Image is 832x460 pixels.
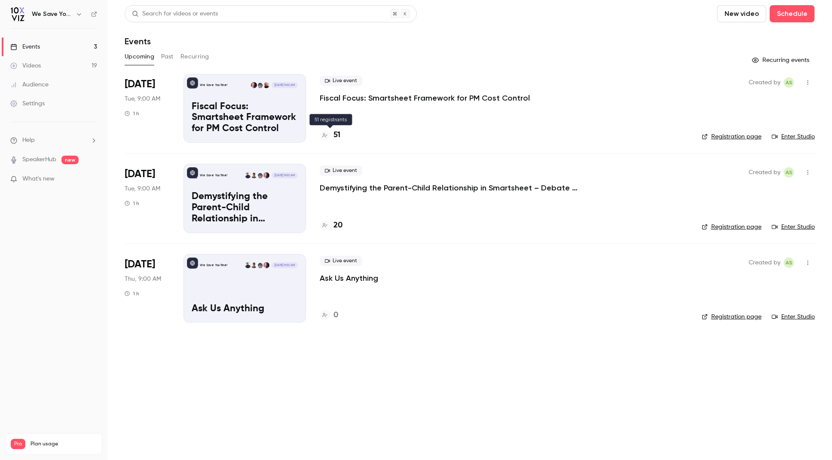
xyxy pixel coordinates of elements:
p: Videos [11,449,27,457]
p: / 150 [80,449,97,457]
span: Live event [320,166,362,176]
a: Demystifying the Parent-Child Relationship in Smartsheet – Debate at the Dinner Table [320,183,578,193]
span: [DATE] [125,167,155,181]
p: We Save You Time! [200,173,227,178]
img: Ayelet Weiner [251,262,257,268]
img: Dansong Wang [257,262,263,268]
span: Pro [11,439,25,449]
span: AS [786,167,792,178]
a: 20 [320,220,343,231]
h4: 51 [333,129,340,141]
div: Settings [10,99,45,108]
span: AS [786,77,792,88]
li: help-dropdown-opener [10,136,97,145]
p: Fiscal Focus: Smartsheet Framework for PM Cost Control [192,101,298,135]
span: Created by [749,258,780,268]
img: Ayelet Weiner [251,172,257,178]
button: Recurring events [748,53,815,67]
span: Created by [749,167,780,178]
span: [DATE] 9:00 AM [272,82,297,88]
span: Help [22,136,35,145]
span: [DATE] 9:00 AM [272,262,297,268]
span: Plan usage [31,441,97,448]
span: Ashley Sage [784,258,794,268]
a: 0 [320,310,338,321]
div: Search for videos or events [132,9,218,18]
div: Events [10,43,40,51]
span: Created by [749,77,780,88]
a: Fiscal Focus: Smartsheet Framework for PM Cost ControlWe Save You Time!Paul NewcomeDansong WangJe... [184,74,306,143]
button: Recurring [180,50,209,64]
span: [DATE] [125,258,155,271]
span: [DATE] [125,77,155,91]
div: 1 h [125,200,139,207]
a: Enter Studio [772,132,815,141]
p: Ask Us Anything [192,304,298,315]
p: We Save You Time! [200,263,227,267]
div: Aug 12 Tue, 9:00 AM (America/Denver) [125,74,170,143]
span: 19 [80,451,85,456]
img: Dustin Wise [245,172,251,178]
img: Jennifer Jones [251,82,257,88]
span: AS [786,258,792,268]
a: Registration page [702,313,762,321]
span: Tue, 9:00 AM [125,184,160,193]
p: Demystifying the Parent-Child Relationship in Smartsheet – Debate at the Dinner Table [192,191,298,224]
img: Jennifer Jones [263,172,269,178]
span: Live event [320,256,362,266]
div: Videos [10,61,41,70]
span: new [61,156,79,164]
img: Jennifer Jones [263,262,269,268]
div: Aug 21 Thu, 9:00 AM (America/Denver) [125,254,170,323]
button: Past [161,50,174,64]
a: Enter Studio [772,223,815,231]
h1: Events [125,36,151,46]
a: Registration page [702,132,762,141]
span: Thu, 9:00 AM [125,275,161,283]
img: Dansong Wang [257,82,263,88]
img: Dustin Wise [245,262,251,268]
button: New video [717,5,766,22]
span: Tue, 9:00 AM [125,95,160,103]
a: Demystifying the Parent-Child Relationship in Smartsheet – Debate at the Dinner Table We Save You... [184,164,306,233]
span: [DATE] 9:00 AM [272,172,297,178]
div: 1 h [125,290,139,297]
img: Dansong Wang [257,172,263,178]
img: Paul Newcome [263,82,269,88]
a: SpeakerHub [22,155,56,164]
h4: 20 [333,220,343,231]
div: Aug 19 Tue, 9:00 AM (America/Denver) [125,164,170,233]
a: Ask Us Anything [320,273,378,283]
span: What's new [22,175,55,184]
div: 1 h [125,110,139,117]
span: Ashley Sage [784,77,794,88]
iframe: Noticeable Trigger [87,175,97,183]
a: Ask Us AnythingWe Save You Time!Jennifer JonesDansong WangAyelet WeinerDustin Wise[DATE] 9:00 AMA... [184,254,306,323]
button: Schedule [770,5,815,22]
div: Audience [10,80,49,89]
span: Ashley Sage [784,167,794,178]
p: We Save You Time! [200,83,227,87]
h6: We Save You Time! [32,10,72,18]
a: 51 [320,129,340,141]
a: Registration page [702,223,762,231]
img: We Save You Time! [11,7,24,21]
h4: 0 [333,310,338,321]
span: Live event [320,76,362,86]
button: Upcoming [125,50,154,64]
a: Enter Studio [772,313,815,321]
a: Fiscal Focus: Smartsheet Framework for PM Cost Control [320,93,530,103]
